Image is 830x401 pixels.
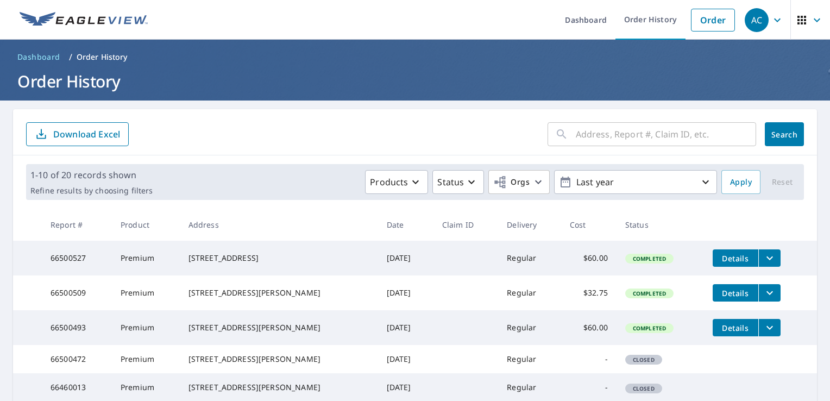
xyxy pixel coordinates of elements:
[626,324,672,332] span: Completed
[378,241,433,275] td: [DATE]
[42,345,112,373] td: 66500472
[53,128,120,140] p: Download Excel
[561,310,617,345] td: $60.00
[20,12,148,28] img: EV Logo
[112,310,180,345] td: Premium
[713,249,758,267] button: detailsBtn-66500527
[765,122,804,146] button: Search
[617,209,704,241] th: Status
[112,345,180,373] td: Premium
[378,345,433,373] td: [DATE]
[112,209,180,241] th: Product
[188,253,369,264] div: [STREET_ADDRESS]
[378,209,433,241] th: Date
[30,186,153,196] p: Refine results by choosing filters
[378,275,433,310] td: [DATE]
[561,209,617,241] th: Cost
[13,70,817,92] h1: Order History
[758,249,781,267] button: filesDropdownBtn-66500527
[554,170,717,194] button: Last year
[719,323,752,333] span: Details
[188,382,369,393] div: [STREET_ADDRESS][PERSON_NAME]
[42,275,112,310] td: 66500509
[188,354,369,365] div: [STREET_ADDRESS][PERSON_NAME]
[112,275,180,310] td: Premium
[13,48,65,66] a: Dashboard
[721,170,760,194] button: Apply
[365,170,428,194] button: Products
[774,129,795,140] span: Search
[498,241,561,275] td: Regular
[561,275,617,310] td: $32.75
[437,176,464,189] p: Status
[433,209,499,241] th: Claim ID
[626,385,661,392] span: Closed
[691,9,735,32] a: Order
[758,319,781,336] button: filesDropdownBtn-66500493
[378,310,433,345] td: [DATE]
[26,122,129,146] button: Download Excel
[561,345,617,373] td: -
[713,284,758,302] button: detailsBtn-66500509
[42,310,112,345] td: 66500493
[498,310,561,345] td: Regular
[576,119,756,149] input: Address, Report #, Claim ID, etc.
[719,253,752,264] span: Details
[498,209,561,241] th: Delivery
[112,241,180,275] td: Premium
[758,284,781,302] button: filesDropdownBtn-66500509
[30,168,153,181] p: 1-10 of 20 records shown
[572,173,699,192] p: Last year
[498,275,561,310] td: Regular
[730,176,752,189] span: Apply
[188,322,369,333] div: [STREET_ADDRESS][PERSON_NAME]
[42,209,112,241] th: Report #
[42,241,112,275] td: 66500527
[488,170,550,194] button: Orgs
[626,290,672,297] span: Completed
[626,255,672,262] span: Completed
[561,241,617,275] td: $60.00
[626,356,661,364] span: Closed
[432,170,484,194] button: Status
[17,52,60,62] span: Dashboard
[719,288,752,298] span: Details
[69,51,72,64] li: /
[180,209,378,241] th: Address
[77,52,128,62] p: Order History
[370,176,408,189] p: Products
[745,8,769,32] div: AC
[188,287,369,298] div: [STREET_ADDRESS][PERSON_NAME]
[13,48,817,66] nav: breadcrumb
[498,345,561,373] td: Regular
[493,176,530,189] span: Orgs
[713,319,758,336] button: detailsBtn-66500493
